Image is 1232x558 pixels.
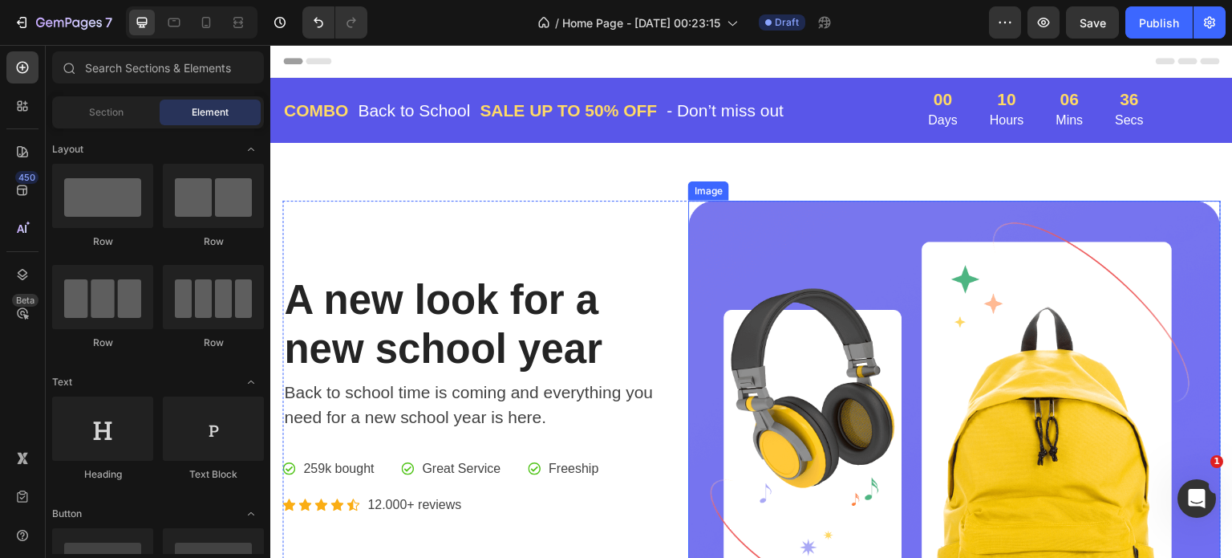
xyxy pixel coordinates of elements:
[1210,455,1223,468] span: 1
[1177,479,1216,518] iframe: Intercom live chat
[105,13,112,32] p: 7
[52,375,72,389] span: Text
[719,46,754,63] div: 10
[845,66,874,85] p: Secs
[302,6,367,39] div: Undo/Redo
[659,66,687,85] p: Days
[14,230,391,328] p: A new look for a new school year
[786,46,813,63] div: 06
[1125,6,1193,39] button: Publish
[52,467,153,482] div: Heading
[278,414,328,434] p: Freeship
[555,14,559,31] span: /
[163,467,264,482] div: Text Block
[89,105,124,120] span: Section
[397,53,514,79] p: - Don’t miss out
[52,51,264,83] input: Search Sections & Elements
[719,66,754,85] p: Hours
[562,14,720,31] span: Home Page - [DATE] 00:23:15
[1080,16,1106,30] span: Save
[1139,14,1179,31] div: Publish
[14,335,391,385] p: Back to school time is coming and everything you need for a new school year is here.
[52,142,83,157] span: Layout
[163,336,264,350] div: Row
[775,15,799,30] span: Draft
[52,336,153,350] div: Row
[238,136,264,162] span: Toggle open
[421,139,456,153] div: Image
[15,171,38,184] div: 450
[786,66,813,85] p: Mins
[52,507,82,521] span: Button
[1066,6,1119,39] button: Save
[152,414,230,434] p: Great Service
[97,450,191,470] p: 12.000+ reviews
[845,46,874,63] div: 36
[238,369,264,395] span: Toggle open
[6,6,120,39] button: 7
[163,234,264,249] div: Row
[659,46,687,63] div: 00
[52,234,153,249] div: Row
[270,45,1232,558] iframe: Design area
[192,105,229,120] span: Element
[33,414,103,434] p: 259k bought
[12,294,38,307] div: Beta
[238,501,264,527] span: Toggle open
